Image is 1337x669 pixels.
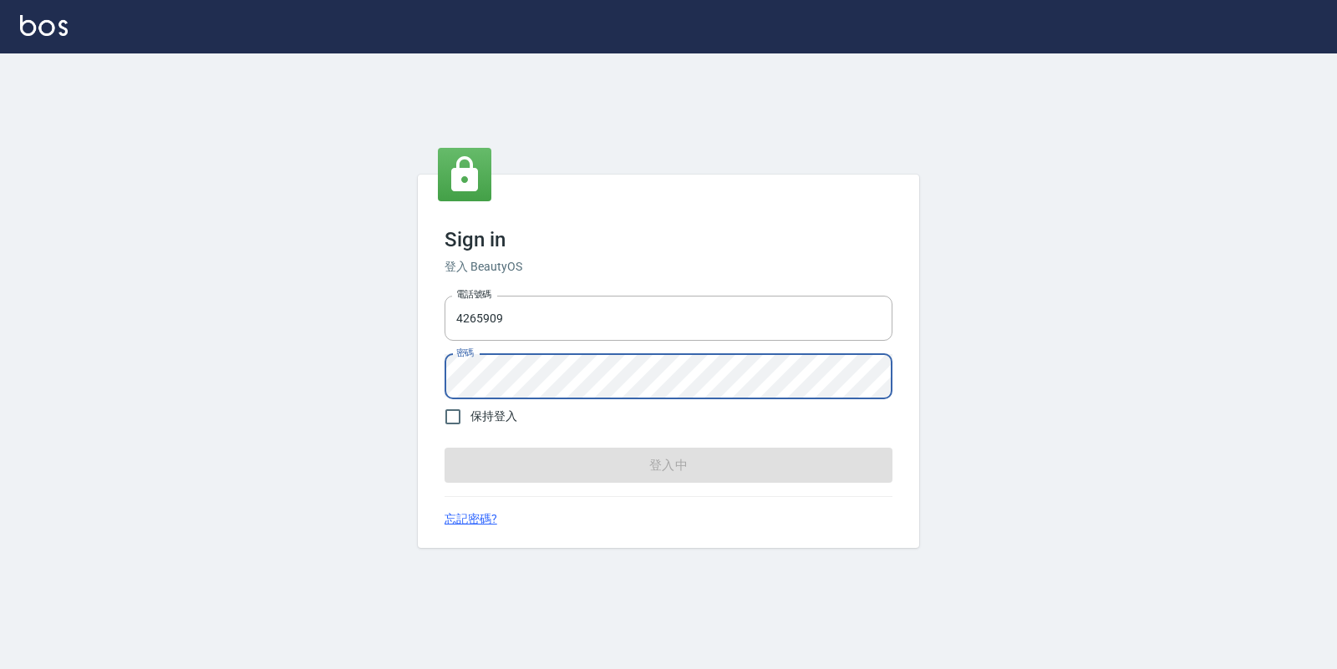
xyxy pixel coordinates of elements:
span: 保持登入 [470,408,517,425]
h6: 登入 BeautyOS [445,258,892,276]
img: Logo [20,15,68,36]
a: 忘記密碼? [445,510,497,528]
label: 電話號碼 [456,288,491,301]
label: 密碼 [456,347,474,359]
h3: Sign in [445,228,892,251]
